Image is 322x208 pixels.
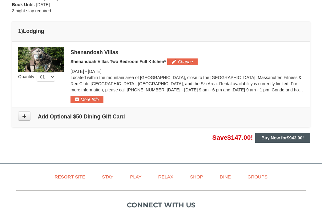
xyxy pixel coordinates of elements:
span: [DATE] [88,69,102,74]
h4: 1 Lodging [18,28,304,34]
strong: Book Until: [12,2,35,7]
h4: Add Optional $50 Dining Gift Card [18,114,304,120]
p: Located within the mountain area of [GEOGRAPHIC_DATA], close to the [GEOGRAPHIC_DATA], Massanutte... [70,74,304,93]
img: 19219019-2-e70bf45f.jpg [18,47,64,72]
a: Shop [182,170,211,184]
span: Quantity : [18,74,55,79]
span: 3 night stay required. [12,8,52,13]
button: Buy Now for$943.00! [255,133,310,143]
span: ) [21,28,23,34]
button: More Info [70,96,103,103]
span: $943.00 [287,135,303,140]
a: Relax [151,170,181,184]
span: $147.00 [227,134,251,141]
a: Resort Site [47,170,93,184]
span: Shenandoah Villas Two Bedroom Full Kitchen* [70,59,166,64]
a: Dine [212,170,239,184]
a: Stay [94,170,121,184]
button: Change [167,58,198,65]
span: [DATE] [70,69,84,74]
strong: Buy Now for ! [261,135,304,140]
span: [DATE] [36,2,50,7]
a: Play [122,170,149,184]
a: Groups [240,170,275,184]
span: Save ! [212,134,253,141]
div: Shenandoah Villas [70,49,304,55]
span: - [85,69,87,74]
